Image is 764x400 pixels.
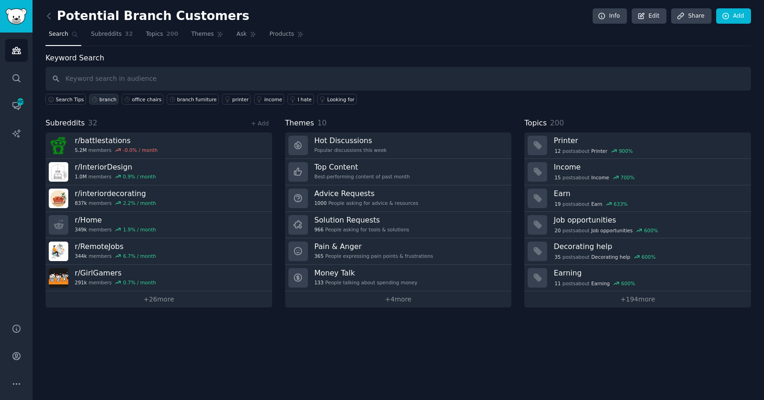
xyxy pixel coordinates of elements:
a: Decorating help35postsaboutDecorating help600% [524,238,751,265]
a: Top ContentBest-performing content of past month [285,159,512,185]
div: post s about [554,279,636,288]
a: income [254,94,284,105]
h3: Top Content [314,162,410,172]
a: printer [222,94,251,105]
a: Hot DiscussionsPopular discussions this week [285,132,512,159]
div: members [75,226,156,233]
span: 365 [314,253,324,259]
div: members [75,147,157,153]
div: members [75,253,156,259]
a: I hate [287,94,314,105]
div: I hate [298,96,312,103]
div: post s about [554,173,635,182]
span: 1000 [314,200,327,206]
a: office chairs [122,94,163,105]
a: Printer12postsaboutPrinter900% [524,132,751,159]
span: 11 [555,280,561,287]
div: 600 % [621,280,635,287]
span: Products [269,30,294,39]
a: branch furniture [167,94,219,105]
span: 20 [555,227,561,234]
div: People asking for advice & resources [314,200,418,206]
h3: r/ RemoteJobs [75,242,156,251]
span: Search Tips [56,96,84,103]
img: RemoteJobs [49,242,68,261]
span: Search [49,30,68,39]
div: People expressing pain points & frustrations [314,253,433,259]
div: branch [99,96,117,103]
span: 344k [75,253,87,259]
a: +26more [46,291,272,308]
img: battlestations [49,136,68,155]
h2: Potential Branch Customers [46,9,249,24]
a: Ask [233,27,260,46]
a: r/battlestations5.2Mmembers-0.0% / month [46,132,272,159]
div: Looking for [327,96,355,103]
div: printer [232,96,248,103]
div: 1.9 % / month [123,226,156,233]
div: Popular discussions this week [314,147,387,153]
span: 5.2M [75,147,87,153]
h3: Job opportunities [554,215,744,225]
span: 32 [88,118,98,127]
span: Printer [591,148,607,154]
h3: Money Talk [314,268,418,278]
a: Edit [632,8,666,24]
span: 349k [75,226,87,233]
a: Earning11postsaboutEarning600% [524,265,751,291]
h3: Earning [554,268,744,278]
div: 600 % [641,254,655,260]
h3: Solution Requests [314,215,409,225]
a: r/RemoteJobs344kmembers6.7% / month [46,238,272,265]
div: post s about [554,226,659,235]
div: People talking about spending money [314,279,418,286]
span: 200 [550,118,564,127]
div: branch furniture [177,96,216,103]
span: 200 [166,30,178,39]
a: Income15postsaboutIncome700% [524,159,751,185]
div: Best-performing content of past month [314,173,410,180]
h3: Earn [554,189,744,198]
span: 966 [314,226,324,233]
a: Add [716,8,751,24]
div: post s about [554,147,633,155]
h3: r/ battlestations [75,136,157,145]
span: Themes [191,30,214,39]
div: 0.9 % / month [123,173,156,180]
span: Themes [285,118,314,129]
span: Topics [524,118,547,129]
a: Job opportunities20postsaboutJob opportunities600% [524,212,751,238]
span: 10 [317,118,326,127]
a: Share [671,8,711,24]
a: Topics200 [143,27,182,46]
h3: Income [554,162,744,172]
a: Earn19postsaboutEarn633% [524,185,751,212]
a: r/Home349kmembers1.9% / month [46,212,272,238]
span: 32 [125,30,133,39]
div: members [75,173,156,180]
h3: Pain & Anger [314,242,433,251]
div: 2.2 % / month [123,200,156,206]
a: r/InteriorDesign1.0Mmembers0.9% / month [46,159,272,185]
a: branch [89,94,118,105]
a: Solution Requests966People asking for tools & solutions [285,212,512,238]
span: 837k [75,200,87,206]
div: 6.7 % / month [123,253,156,259]
h3: Decorating help [554,242,744,251]
h3: Printer [554,136,744,145]
span: Ask [236,30,247,39]
h3: Advice Requests [314,189,418,198]
a: Subreddits32 [88,27,136,46]
div: 700 % [620,174,634,181]
a: +4more [285,291,512,308]
span: Earn [591,201,602,207]
a: r/interiordecorating837kmembers2.2% / month [46,185,272,212]
a: Products [266,27,307,46]
label: Keyword Search [46,53,104,62]
a: Looking for [317,94,357,105]
h3: r/ Home [75,215,156,225]
span: 291k [75,279,87,286]
a: Money Talk133People talking about spending money [285,265,512,291]
span: 133 [314,279,324,286]
span: Income [591,174,609,181]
